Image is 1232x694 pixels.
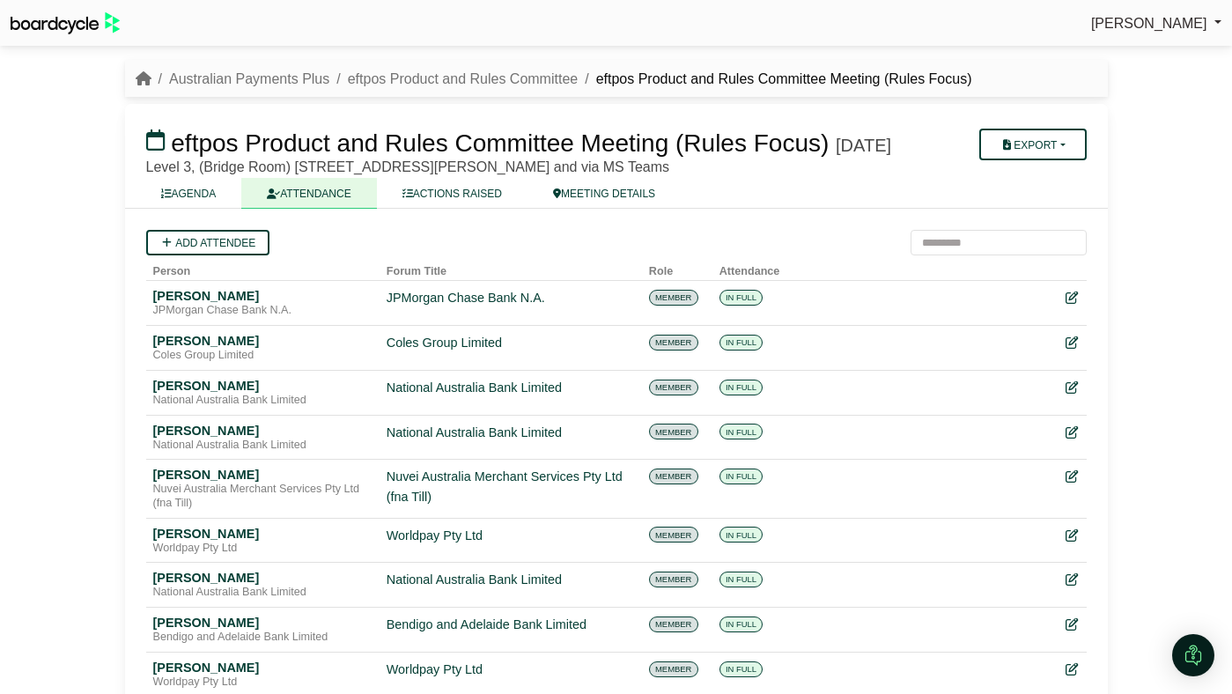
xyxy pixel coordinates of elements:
[153,349,373,363] div: Coles Group Limited
[387,660,635,680] div: Worldpay Pty Ltd
[719,572,763,587] span: IN FULL
[578,68,971,91] li: eftpos Product and Rules Committee Meeting (Rules Focus)
[153,439,373,453] div: National Australia Bank Limited
[719,335,763,351] span: IN FULL
[649,424,698,439] span: MEMBER
[153,304,373,318] div: JPMorgan Chase Bank N.A.
[387,378,635,398] div: National Australia Bank Limited
[649,335,698,351] span: MEMBER
[136,178,242,209] a: AGENDA
[1066,526,1079,546] div: Edit
[348,71,578,86] a: eftpos Product and Rules Committee
[153,483,373,510] div: Nuvei Australia Merchant Services Pty Ltd (fna Till)
[649,572,698,587] span: MEMBER
[387,333,635,353] div: Coles Group Limited
[1066,288,1079,308] div: Edit
[146,159,670,174] span: Level 3, (Bridge Room) [STREET_ADDRESS][PERSON_NAME] and via MS Teams
[649,469,698,484] span: MEMBER
[719,616,763,632] span: IN FULL
[377,178,527,209] a: ACTIONS RAISED
[1066,660,1079,680] div: Edit
[719,380,763,395] span: IN FULL
[387,423,635,443] div: National Australia Bank Limited
[153,660,373,676] div: [PERSON_NAME]
[241,178,376,209] a: ATTENDANCE
[153,288,373,304] div: [PERSON_NAME]
[836,135,891,156] div: [DATE]
[527,178,681,209] a: MEETING DETAILS
[387,526,635,546] div: Worldpay Pty Ltd
[649,380,698,395] span: MEMBER
[642,255,712,281] th: Role
[979,129,1086,160] button: Export
[1066,378,1079,398] div: Edit
[1066,423,1079,443] div: Edit
[153,394,373,408] div: National Australia Bank Limited
[146,255,380,281] th: Person
[153,631,373,645] div: Bendigo and Adelaide Bank Limited
[153,333,373,349] div: [PERSON_NAME]
[146,230,270,255] a: Add attendee
[153,615,373,631] div: [PERSON_NAME]
[719,527,763,543] span: IN FULL
[153,570,373,586] div: [PERSON_NAME]
[1066,467,1079,487] div: Edit
[387,570,635,590] div: National Australia Bank Limited
[719,661,763,677] span: IN FULL
[169,71,329,86] a: Australian Payments Plus
[719,424,763,439] span: IN FULL
[153,378,373,394] div: [PERSON_NAME]
[171,129,829,157] span: eftpos Product and Rules Committee Meeting (Rules Focus)
[649,616,698,632] span: MEMBER
[387,288,635,308] div: JPMorgan Chase Bank N.A.
[153,586,373,600] div: National Australia Bank Limited
[1066,615,1079,635] div: Edit
[136,68,972,91] nav: breadcrumb
[153,526,373,542] div: [PERSON_NAME]
[1066,570,1079,590] div: Edit
[712,255,787,281] th: Attendance
[387,467,635,507] div: Nuvei Australia Merchant Services Pty Ltd (fna Till)
[153,542,373,556] div: Worldpay Pty Ltd
[11,12,120,34] img: BoardcycleBlackGreen-aaafeed430059cb809a45853b8cf6d952af9d84e6e89e1f1685b34bfd5cb7d64.svg
[380,255,642,281] th: Forum Title
[1066,333,1079,353] div: Edit
[153,467,373,483] div: [PERSON_NAME]
[1172,634,1214,676] div: Open Intercom Messenger
[153,423,373,439] div: [PERSON_NAME]
[719,290,763,306] span: IN FULL
[1091,16,1207,31] span: [PERSON_NAME]
[1091,12,1221,35] a: [PERSON_NAME]
[649,527,698,543] span: MEMBER
[153,676,373,690] div: Worldpay Pty Ltd
[387,615,635,635] div: Bendigo and Adelaide Bank Limited
[719,469,763,484] span: IN FULL
[649,290,698,306] span: MEMBER
[649,661,698,677] span: MEMBER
